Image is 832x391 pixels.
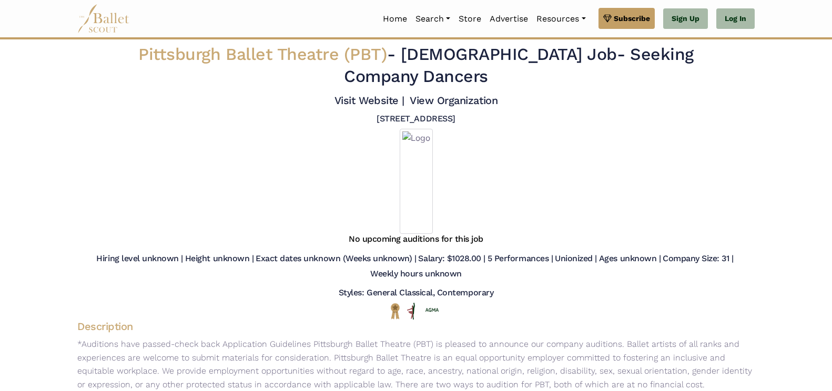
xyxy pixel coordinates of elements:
h5: No upcoming auditions for this job [349,234,483,245]
h5: Height unknown | [185,253,253,264]
img: All [407,303,415,320]
span: Pittsburgh Ballet Theatre (PBT) [138,44,387,64]
h5: 5 Performances | [488,253,553,264]
a: Resources [532,8,590,30]
h5: Hiring level unknown | [96,253,182,264]
p: *Auditions have passed-check back Application Guidelines Pittsburgh Ballet Theatre (PBT) is pleas... [69,337,763,391]
span: [DEMOGRAPHIC_DATA] Job [401,44,617,64]
h5: Weekly hours unknown [370,269,461,280]
a: View Organization [410,94,498,107]
h5: Exact dates unknown (Weeks unknown) | [256,253,416,264]
a: Sign Up [663,8,708,29]
a: Home [379,8,411,30]
a: Store [454,8,485,30]
img: National [389,303,402,319]
a: Advertise [485,8,532,30]
a: Subscribe [598,8,655,29]
h5: Ages unknown | [599,253,661,264]
h5: Salary: $1028.00 | [418,253,485,264]
h4: Description [69,320,763,333]
img: Union [425,307,439,313]
h5: Unionized | [555,253,597,264]
h5: Company Size: 31 | [663,253,733,264]
h5: [STREET_ADDRESS] [377,114,455,125]
h5: Styles: General Classical, Contemporary [339,287,493,299]
h2: - - Seeking Company Dancers [135,44,697,87]
a: Log In [716,8,755,29]
img: Logo [400,129,433,234]
img: gem.svg [603,13,612,24]
a: Search [411,8,454,30]
span: Subscribe [614,13,650,24]
a: Visit Website | [334,94,404,107]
